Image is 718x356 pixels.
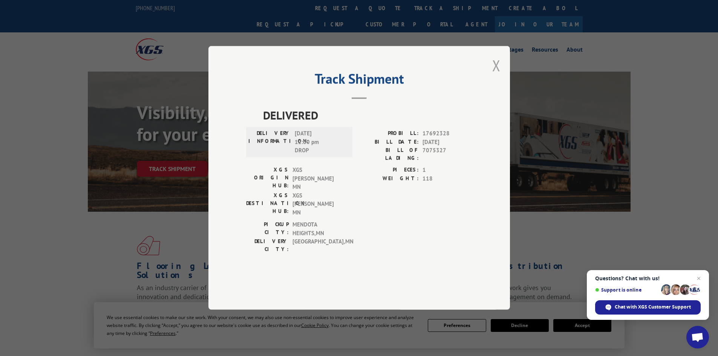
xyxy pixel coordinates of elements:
span: DELIVERED [263,107,472,124]
span: 7075327 [423,147,472,162]
span: [DATE] 12:00 pm DROP [295,130,346,155]
span: Chat with XGS Customer Support [615,304,691,310]
span: [GEOGRAPHIC_DATA] , MN [292,238,343,254]
label: BILL DATE: [359,138,419,147]
button: Close modal [492,55,501,75]
label: DELIVERY CITY: [246,238,289,254]
label: PIECES: [359,166,419,175]
span: XGS [PERSON_NAME] MN [292,191,343,217]
span: MENDOTA HEIGHTS , MN [292,221,343,238]
span: [DATE] [423,138,472,147]
label: BILL OF LADING: [359,147,419,162]
label: XGS ORIGIN HUB: [246,166,289,192]
div: Chat with XGS Customer Support [595,300,701,315]
span: XGS [PERSON_NAME] MN [292,166,343,192]
label: WEIGHT: [359,174,419,183]
span: 17692328 [423,130,472,138]
span: 118 [423,174,472,183]
label: XGS DESTINATION HUB: [246,191,289,217]
span: Questions? Chat with us! [595,275,701,281]
label: DELIVERY INFORMATION: [248,130,291,155]
div: Open chat [686,326,709,348]
span: 1 [423,166,472,175]
label: PICKUP CITY: [246,221,289,238]
label: PROBILL: [359,130,419,138]
span: Close chat [694,274,703,283]
h2: Track Shipment [246,73,472,88]
span: Support is online [595,287,658,293]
